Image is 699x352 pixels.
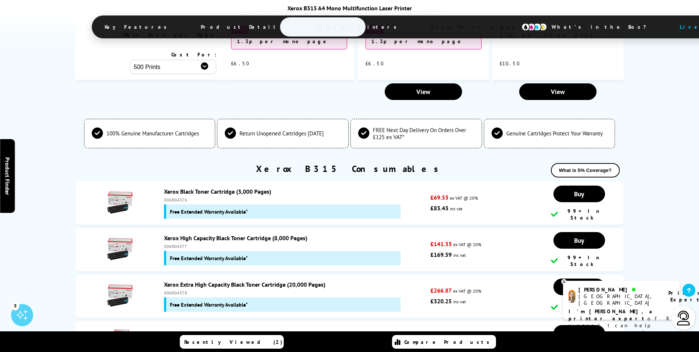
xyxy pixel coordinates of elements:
[430,240,452,248] strong: £141.33
[164,197,427,203] div: 006R04376
[184,339,283,345] span: Recently Viewed (2)
[170,301,248,308] span: Free Extended Warranty Available*
[579,293,659,306] div: [GEOGRAPHIC_DATA], [GEOGRAPHIC_DATA]
[500,60,520,67] span: £10.50
[107,190,133,215] img: Xerox Black Toner Cartridge (3,000 Pages)
[574,190,584,198] span: Buy
[453,288,481,294] span: ex VAT @ 20%
[551,208,608,221] div: 99+ In Stock
[180,335,284,349] a: Recently Viewed (2)
[256,163,443,175] a: Xerox B315 Consumables
[373,127,474,141] span: FREE Next Day Delivery On Orders Over £125 ex VAT*
[385,83,462,100] a: View
[430,204,448,212] strong: £83.43
[170,255,248,262] span: Free Extended Warranty Available*
[107,236,133,262] img: Xerox High Capacity Black Toner Cartridge (8,000 Pages)
[164,234,307,242] a: Xerox High Capacity Black Toner Cartridge (8,000 Pages)
[392,335,496,349] a: Compare Products
[94,18,182,36] span: Key Features
[404,339,493,345] span: Compare Products
[450,206,462,211] span: inc vat
[430,287,452,294] strong: £266.87
[164,188,271,195] a: Xerox Black Toner Cartridge (3,000 Pages)
[366,60,384,67] span: £6.50
[92,4,608,12] div: Xerox B315 A4 Mono Multifunction Laser Printer
[453,242,481,247] span: ex VAT @ 20%
[579,286,659,293] div: [PERSON_NAME]
[450,195,478,201] span: ex VAT @ 20%
[521,23,547,31] img: cmyk-icon.svg
[420,17,532,37] span: View Cartridges
[551,87,565,96] span: View
[519,83,597,100] a: View
[4,157,11,195] span: Product Finder
[170,208,248,215] span: Free Extended Warranty Available*
[551,163,620,177] button: What is 5% Coverage?
[453,252,466,258] span: inc vat
[11,301,19,310] div: 3
[574,236,584,245] span: Buy
[190,18,298,36] span: Product Details
[164,244,427,249] div: 006R04377
[569,308,654,322] b: I'm [PERSON_NAME], a printer expert
[676,311,691,325] img: user-headset-light.svg
[107,283,133,308] img: Xerox Extra High Capacity Black Toner Cartridge (20,000 Pages)
[551,254,608,268] div: 99+ In Stock
[416,87,430,96] span: View
[106,130,199,137] span: 100% Genuine Manufacturer Cartridges
[569,290,576,303] img: amy-livechat.png
[306,18,412,36] span: Similar Printers
[541,18,664,36] span: What’s in the Box?
[453,299,466,304] span: inc vat
[240,130,324,137] span: Return Unopened Cartridges [DATE]
[171,51,216,58] span: Cost For:
[231,60,250,67] span: £6.50
[551,301,608,314] div: 99+ In Stock
[430,251,452,258] strong: £169.59
[164,290,427,296] div: 006R04378
[506,130,603,137] span: Genuine Cartridges Protect Your Warranty
[430,297,452,305] strong: £320.25
[164,281,325,288] a: Xerox Extra High Capacity Black Toner Cartridge (20,000 Pages)
[569,308,674,343] p: of 8 years! I can help you choose the right product
[430,194,448,201] strong: £69.53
